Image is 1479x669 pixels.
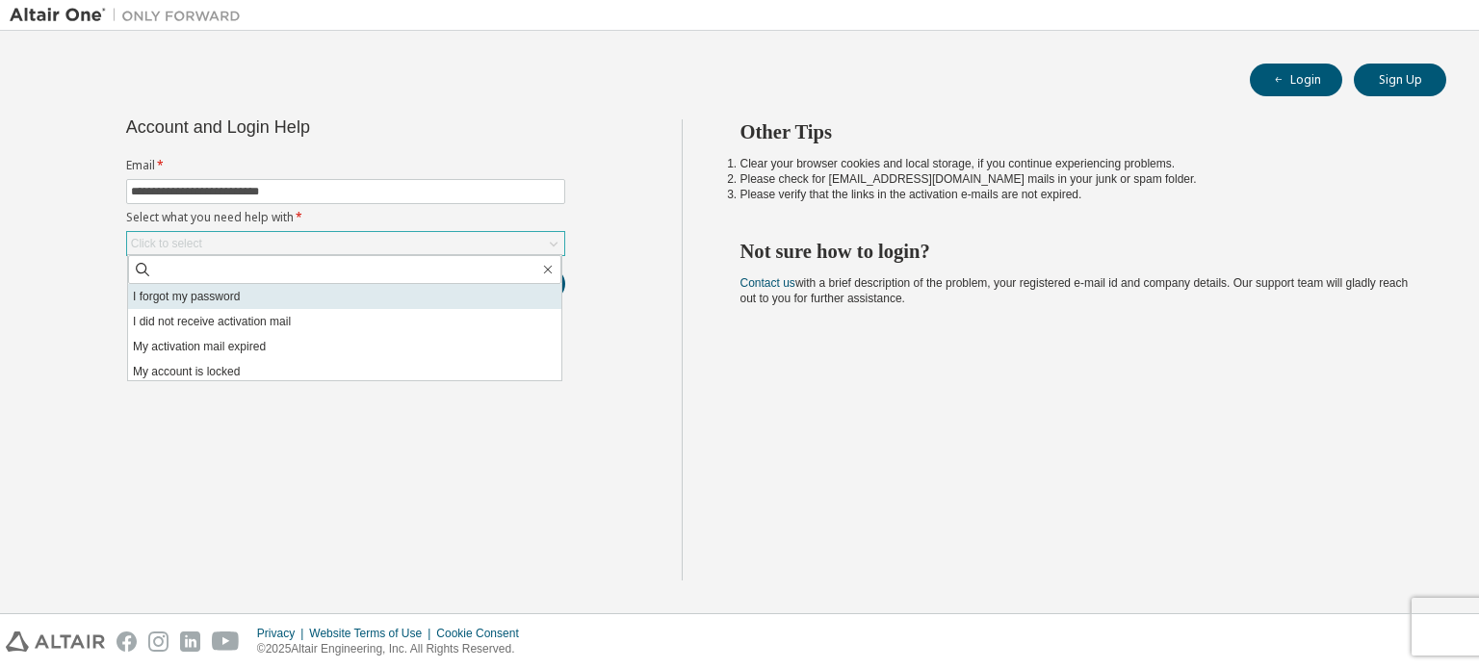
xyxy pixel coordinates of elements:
[180,631,200,652] img: linkedin.svg
[212,631,240,652] img: youtube.svg
[740,276,795,290] a: Contact us
[126,158,565,173] label: Email
[10,6,250,25] img: Altair One
[436,626,530,641] div: Cookie Consent
[1354,64,1446,96] button: Sign Up
[117,631,137,652] img: facebook.svg
[740,156,1413,171] li: Clear your browser cookies and local storage, if you continue experiencing problems.
[126,119,478,135] div: Account and Login Help
[309,626,436,641] div: Website Terms of Use
[740,239,1413,264] h2: Not sure how to login?
[740,187,1413,202] li: Please verify that the links in the activation e-mails are not expired.
[740,276,1409,305] span: with a brief description of the problem, your registered e-mail id and company details. Our suppo...
[740,119,1413,144] h2: Other Tips
[127,232,564,255] div: Click to select
[131,236,202,251] div: Click to select
[257,626,309,641] div: Privacy
[740,171,1413,187] li: Please check for [EMAIL_ADDRESS][DOMAIN_NAME] mails in your junk or spam folder.
[257,641,531,657] p: © 2025 Altair Engineering, Inc. All Rights Reserved.
[6,631,105,652] img: altair_logo.svg
[148,631,169,652] img: instagram.svg
[126,210,565,225] label: Select what you need help with
[128,284,561,309] li: I forgot my password
[1250,64,1342,96] button: Login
